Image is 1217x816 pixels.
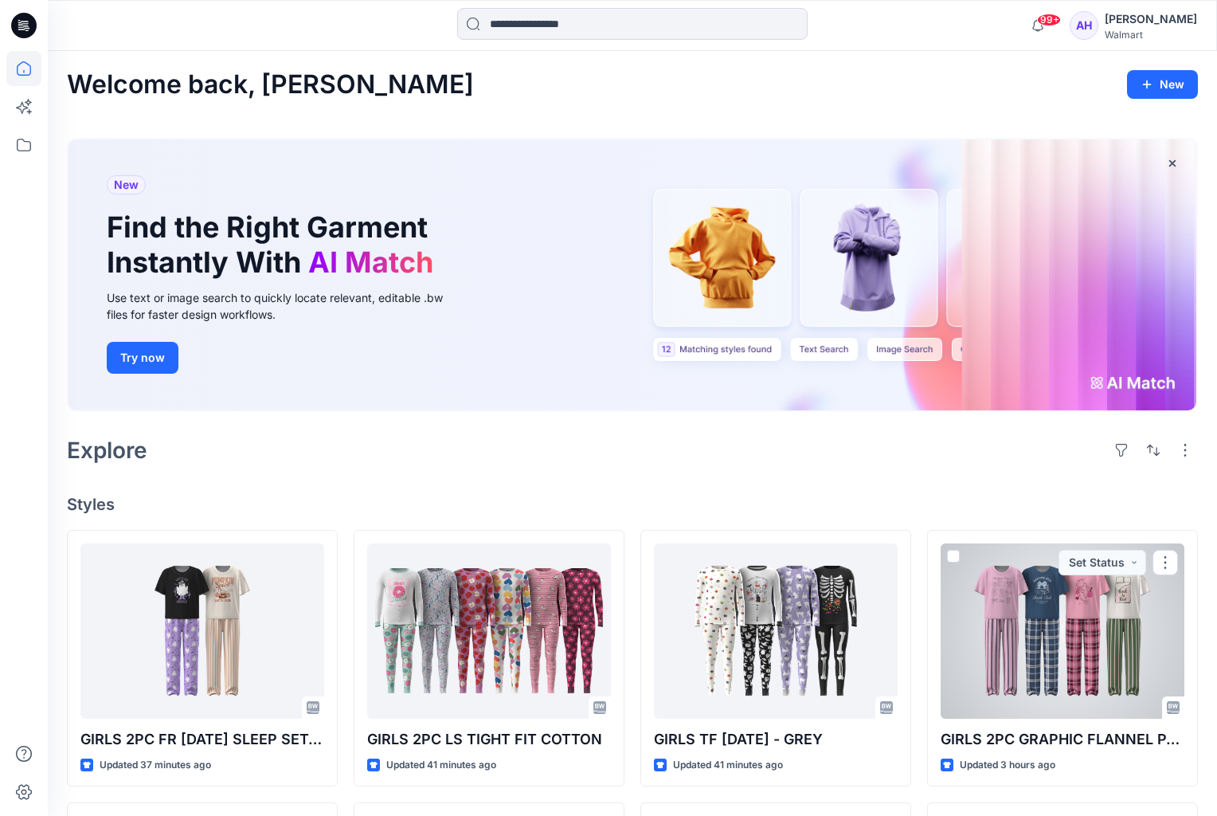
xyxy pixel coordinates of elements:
h1: Find the Right Garment Instantly With [107,210,441,279]
div: Use text or image search to quickly locate relevant, editable .bw files for faster design workflows. [107,289,465,323]
button: Try now [107,342,178,374]
h4: Styles [67,495,1198,514]
div: [PERSON_NAME] [1105,10,1197,29]
div: Walmart [1105,29,1197,41]
p: GIRLS 2PC FR [DATE] SLEEP SET_10_1 [80,728,324,751]
p: GIRLS 2PC LS TIGHT FIT COTTON [367,728,611,751]
a: GIRLS 2PC FR HALLOWEEN SLEEP SET_10_1 [80,543,324,719]
span: New [114,175,139,194]
a: GIRLS 2PC LS TIGHT FIT COTTON [367,543,611,719]
p: Updated 41 minutes ago [673,757,783,774]
div: AH [1070,11,1098,40]
span: 99+ [1037,14,1061,26]
button: New [1127,70,1198,99]
p: Updated 41 minutes ago [386,757,496,774]
h2: Welcome back, [PERSON_NAME] [67,70,474,100]
p: GIRLS 2PC GRAPHIC FLANNEL PANT SET_10_1 [941,728,1184,751]
p: GIRLS TF [DATE] - GREY [654,728,898,751]
p: Updated 37 minutes ago [100,757,211,774]
span: AI Match [308,245,433,280]
a: GIRLS 2PC GRAPHIC FLANNEL PANT SET_10_1 [941,543,1184,719]
a: GIRLS TF HALLOWEEN - GREY [654,543,898,719]
p: Updated 3 hours ago [960,757,1055,774]
h2: Explore [67,437,147,463]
